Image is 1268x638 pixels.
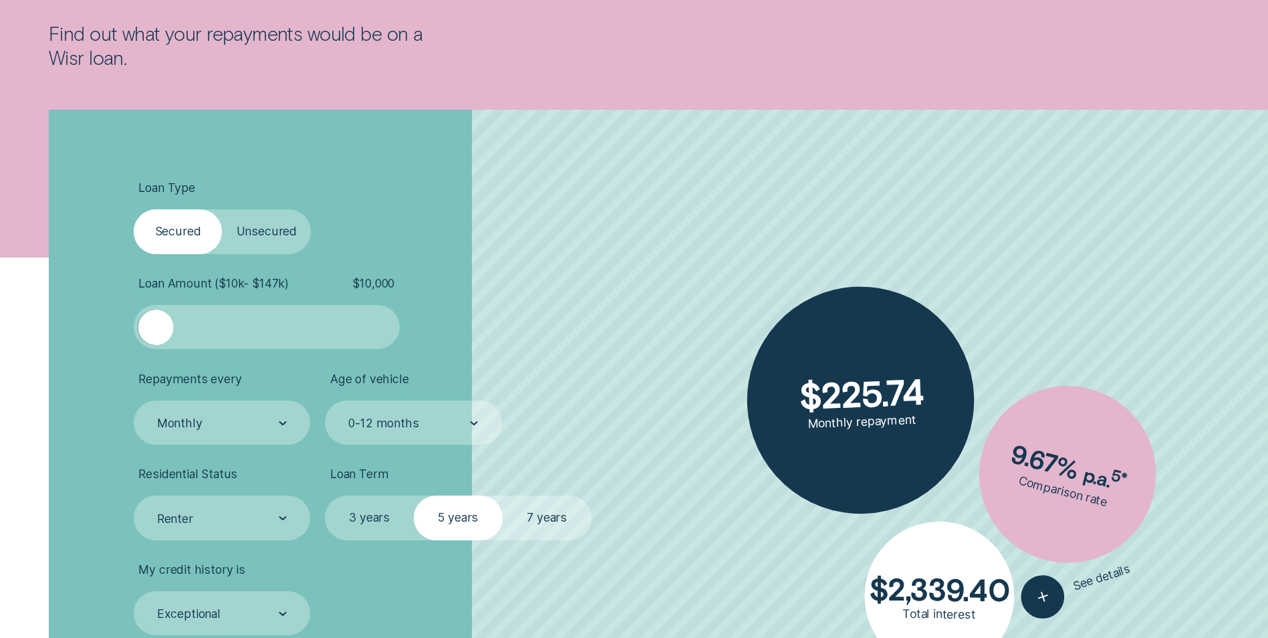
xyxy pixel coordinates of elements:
span: Residential Status [138,467,237,482]
div: Monthly [157,416,203,431]
span: My credit history is [138,562,245,577]
span: Age of vehicle [330,372,409,387]
span: $ 10,000 [352,276,394,291]
label: Secured [134,209,223,253]
label: 3 years [325,496,414,540]
label: 7 years [503,496,592,540]
div: Exceptional [157,607,221,621]
span: See details [1071,561,1132,593]
span: Loan Amount ( $10k - $147k ) [138,276,289,291]
button: See details [1015,548,1136,625]
div: Renter [157,511,193,526]
p: Find out what your repayments would be on a Wisr loan. [49,21,433,70]
span: Loan Term [330,467,388,482]
span: Loan Type [138,181,195,195]
label: 5 years [414,496,503,540]
div: 0-12 months [348,416,418,431]
span: Repayments every [138,372,241,387]
label: Unsecured [222,209,311,253]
